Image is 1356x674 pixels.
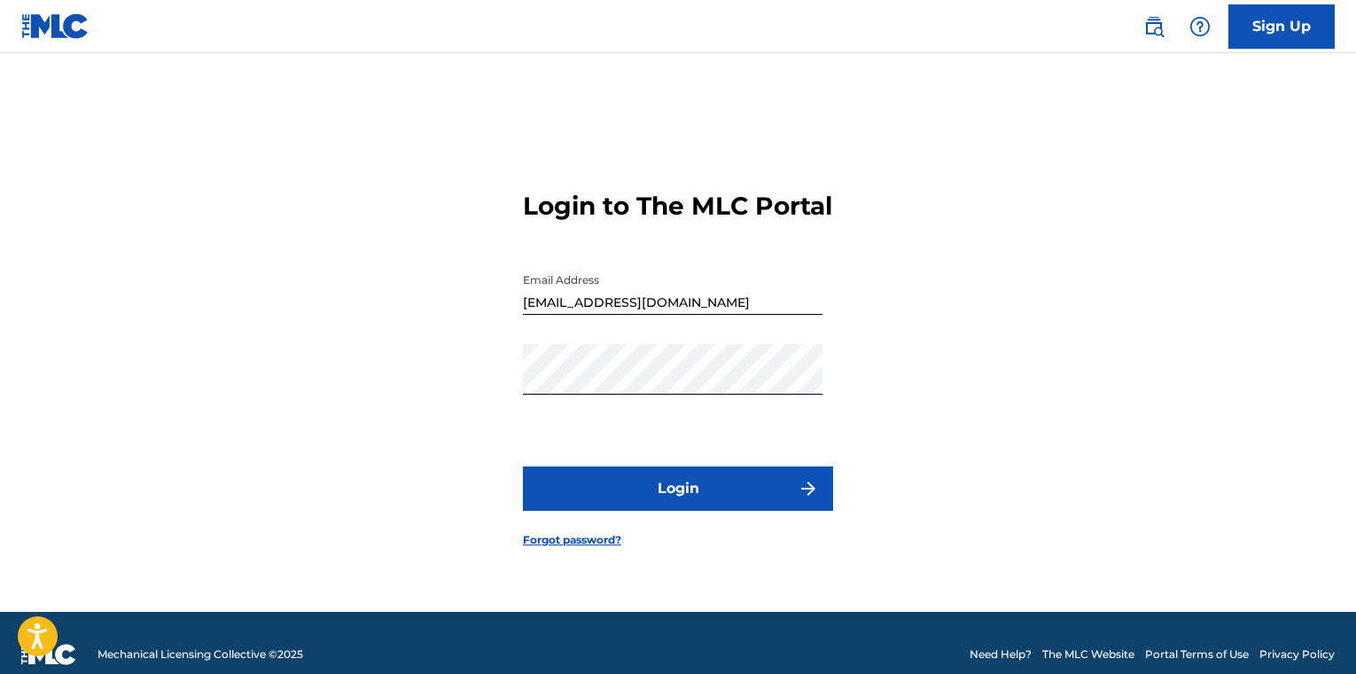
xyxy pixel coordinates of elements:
a: Forgot password? [523,532,621,548]
img: f7272a7cc735f4ea7f67.svg [798,478,819,499]
a: Portal Terms of Use [1145,647,1249,662]
div: Help [1182,9,1218,44]
a: Privacy Policy [1259,647,1335,662]
img: help [1189,16,1211,37]
a: Sign Up [1228,4,1335,49]
img: logo [21,644,76,665]
img: MLC Logo [21,13,90,39]
button: Login [523,466,833,511]
a: Public Search [1136,9,1172,44]
h3: Login to The MLC Portal [523,191,832,222]
a: The MLC Website [1042,647,1134,662]
a: Need Help? [970,647,1032,662]
span: Mechanical Licensing Collective © 2025 [97,647,303,662]
img: search [1143,16,1165,37]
